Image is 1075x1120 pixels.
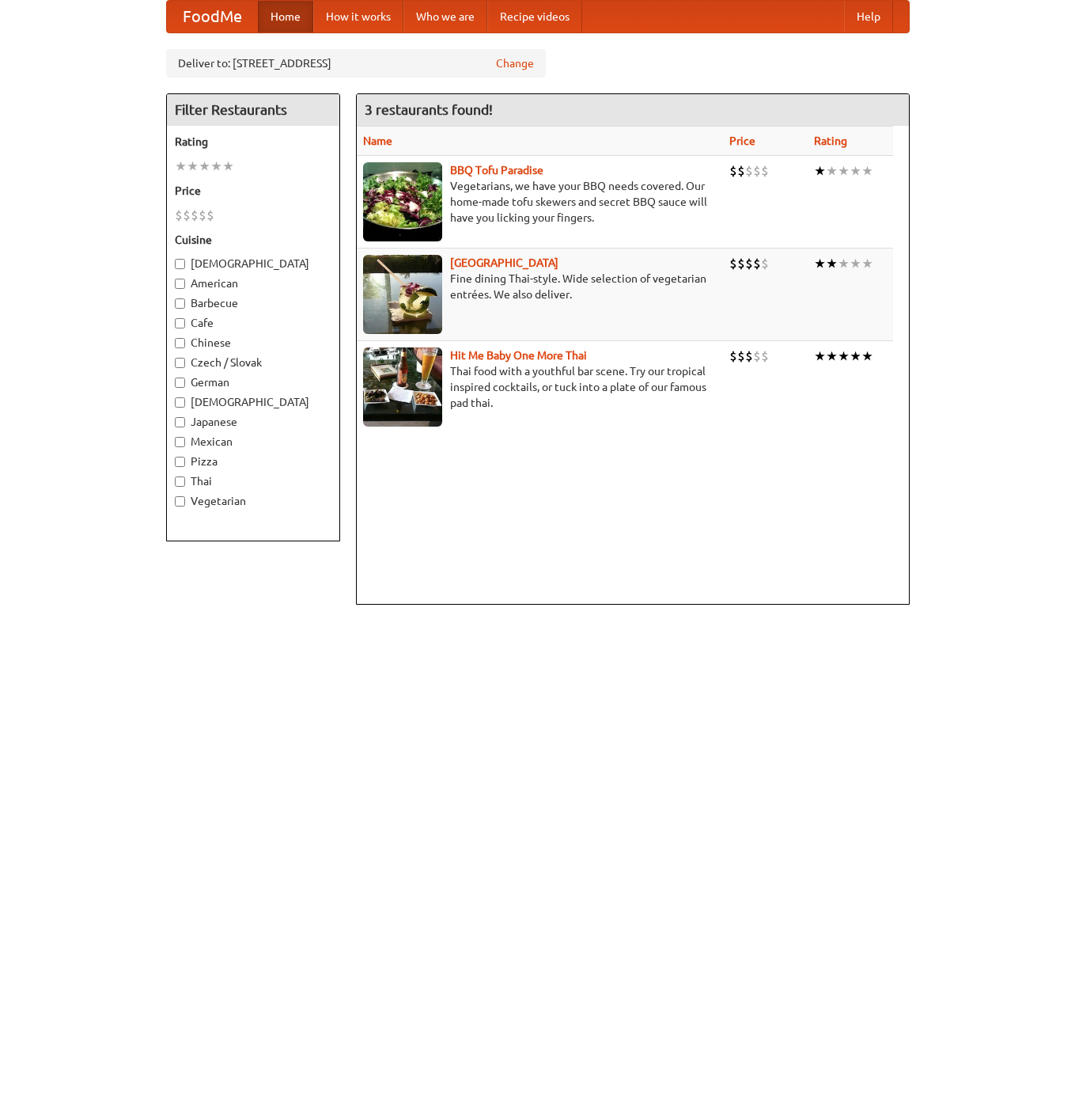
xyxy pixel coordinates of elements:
[175,358,185,368] input: Czech / Slovak
[861,255,873,272] li: ★
[838,162,850,180] li: ★
[166,49,546,78] div: Deliver to: [STREET_ADDRESS]
[167,94,339,126] h4: Filter Restaurants
[753,255,761,272] li: $
[844,1,893,32] a: Help
[814,135,847,147] a: Rating
[167,1,258,32] a: FoodMe
[496,55,534,71] a: Change
[175,414,331,430] label: Japanese
[363,162,442,241] img: tofuparadise.jpg
[363,178,717,226] p: Vegetarians, we have your BBQ needs covered. Our home-made tofu skewers and secret BBQ sauce will...
[365,102,493,117] ng-pluralize: 3 restaurants found!
[753,347,761,365] li: $
[175,473,331,489] label: Thai
[175,279,185,289] input: American
[753,162,761,180] li: $
[199,207,206,224] li: $
[175,335,331,351] label: Chinese
[175,134,331,150] h5: Rating
[729,255,737,272] li: $
[761,347,769,365] li: $
[363,271,717,302] p: Fine dining Thai-style. Wide selection of vegetarian entrées. We also deliver.
[175,338,185,348] input: Chinese
[175,315,331,331] label: Cafe
[175,295,331,311] label: Barbecue
[175,493,331,509] label: Vegetarian
[403,1,487,32] a: Who we are
[175,454,331,469] label: Pizza
[175,355,331,370] label: Czech / Slovak
[175,158,187,175] li: ★
[363,347,442,427] img: babythai.jpg
[761,162,769,180] li: $
[745,347,753,365] li: $
[450,164,543,177] a: BBQ Tofu Paradise
[175,434,331,450] label: Mexican
[838,255,850,272] li: ★
[175,397,185,408] input: [DEMOGRAPHIC_DATA]
[737,162,745,180] li: $
[187,158,199,175] li: ★
[826,255,838,272] li: ★
[450,349,587,362] a: Hit Me Baby One More Thai
[363,255,442,334] img: satay.jpg
[191,207,199,224] li: $
[814,347,826,365] li: ★
[175,256,331,271] label: [DEMOGRAPHIC_DATA]
[838,347,850,365] li: ★
[175,496,185,507] input: Vegetarian
[175,259,185,269] input: [DEMOGRAPHIC_DATA]
[745,162,753,180] li: $
[737,255,745,272] li: $
[175,394,331,410] label: [DEMOGRAPHIC_DATA]
[313,1,403,32] a: How it works
[258,1,313,32] a: Home
[175,374,331,390] label: German
[745,255,753,272] li: $
[175,275,331,291] label: American
[814,162,826,180] li: ★
[814,255,826,272] li: ★
[175,232,331,248] h5: Cuisine
[450,256,558,269] a: [GEOGRAPHIC_DATA]
[850,162,861,180] li: ★
[175,378,185,388] input: German
[175,183,331,199] h5: Price
[363,135,392,147] a: Name
[826,162,838,180] li: ★
[175,318,185,328] input: Cafe
[175,207,183,224] li: $
[729,347,737,365] li: $
[729,162,737,180] li: $
[175,457,185,467] input: Pizza
[175,417,185,427] input: Japanese
[850,255,861,272] li: ★
[206,207,214,224] li: $
[210,158,222,175] li: ★
[861,162,873,180] li: ★
[737,347,745,365] li: $
[175,476,185,487] input: Thai
[487,1,582,32] a: Recipe videos
[175,437,185,447] input: Mexican
[175,298,185,309] input: Barbecue
[222,158,234,175] li: ★
[729,135,755,147] a: Price
[850,347,861,365] li: ★
[861,347,873,365] li: ★
[761,255,769,272] li: $
[199,158,210,175] li: ★
[363,363,717,411] p: Thai food with a youthful bar scene. Try our tropical inspired cocktails, or tuck into a plate of...
[183,207,191,224] li: $
[826,347,838,365] li: ★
